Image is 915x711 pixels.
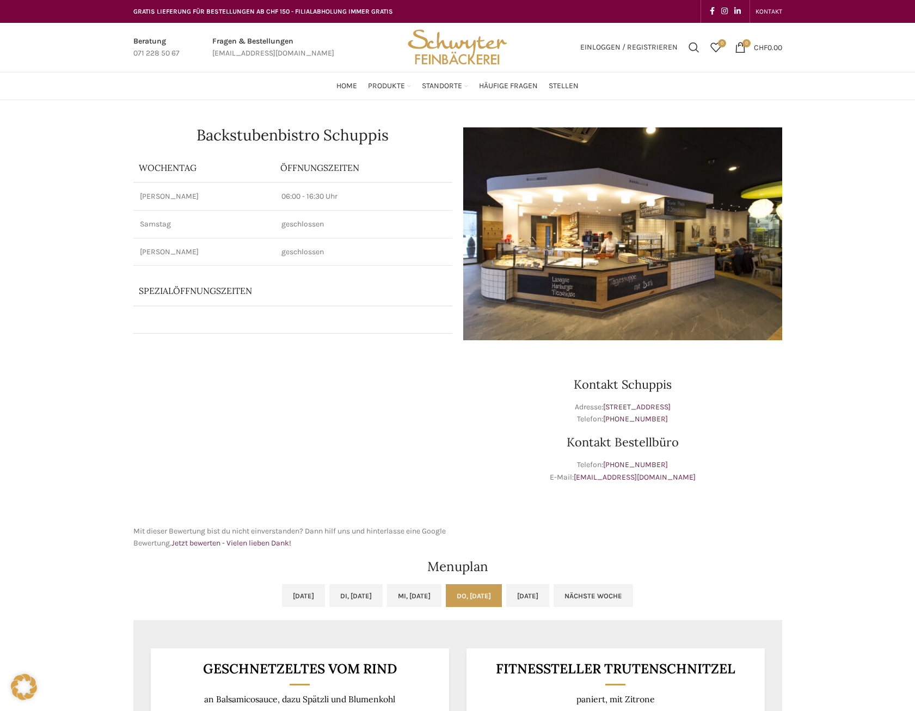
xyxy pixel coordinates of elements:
[463,401,782,426] p: Adresse: Telefon:
[133,525,452,550] p: Mit dieser Bewertung bist du nicht einverstanden? Dann hilf uns und hinterlasse eine Google Bewer...
[164,694,435,704] p: an Balsamicosauce, dazu Spätzli und Blumenkohl
[549,81,579,91] span: Stellen
[575,36,683,58] a: Einloggen / Registrieren
[756,1,782,22] a: KONTAKT
[212,35,334,60] a: Infobox link
[479,75,538,97] a: Häufige Fragen
[139,285,394,297] p: Spezialöffnungszeiten
[336,81,357,91] span: Home
[463,378,782,390] h3: Kontakt Schuppis
[139,162,269,174] p: Wochentag
[329,584,383,607] a: Di, [DATE]
[282,584,325,607] a: [DATE]
[171,538,291,548] a: Jetzt bewerten - Vielen lieben Dank!
[387,584,441,607] a: Mi, [DATE]
[705,36,727,58] div: Meine Wunschliste
[140,219,268,230] p: Samstag
[554,584,633,607] a: Nächste Woche
[133,127,452,143] h1: Backstubenbistro Schuppis
[742,39,751,47] span: 0
[140,191,268,202] p: [PERSON_NAME]
[480,694,751,704] p: paniert, mit Zitrone
[506,584,549,607] a: [DATE]
[750,1,788,22] div: Secondary navigation
[683,36,705,58] a: Suchen
[446,584,502,607] a: Do, [DATE]
[128,75,788,97] div: Main navigation
[574,473,696,482] a: [EMAIL_ADDRESS][DOMAIN_NAME]
[707,4,718,19] a: Facebook social link
[754,42,767,52] span: CHF
[603,414,668,424] a: [PHONE_NUMBER]
[756,8,782,15] span: KONTAKT
[718,4,731,19] a: Instagram social link
[336,75,357,97] a: Home
[164,662,435,676] h3: Geschnetzeltes vom Rind
[422,75,468,97] a: Standorte
[580,44,678,51] span: Einloggen / Registrieren
[603,402,671,412] a: [STREET_ADDRESS]
[754,42,782,52] bdi: 0.00
[280,162,447,174] p: ÖFFNUNGSZEITEN
[479,81,538,91] span: Häufige Fragen
[281,247,446,258] p: geschlossen
[549,75,579,97] a: Stellen
[463,459,782,483] p: Telefon: E-Mail:
[404,23,511,72] img: Bäckerei Schwyter
[463,436,782,448] h3: Kontakt Bestellbüro
[731,4,744,19] a: Linkedin social link
[480,662,751,676] h3: Fitnessteller Trutenschnitzel
[133,560,782,573] h2: Menuplan
[718,39,726,47] span: 0
[281,219,446,230] p: geschlossen
[603,460,668,469] a: [PHONE_NUMBER]
[133,35,180,60] a: Infobox link
[404,42,511,51] a: Site logo
[133,351,452,514] iframe: schwyter schuppis
[705,36,727,58] a: 0
[368,81,405,91] span: Produkte
[368,75,411,97] a: Produkte
[140,247,268,258] p: [PERSON_NAME]
[422,81,462,91] span: Standorte
[281,191,446,202] p: 06:00 - 16:30 Uhr
[133,8,393,15] span: GRATIS LIEFERUNG FÜR BESTELLUNGEN AB CHF 150 - FILIALABHOLUNG IMMER GRATIS
[729,36,788,58] a: 0 CHF0.00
